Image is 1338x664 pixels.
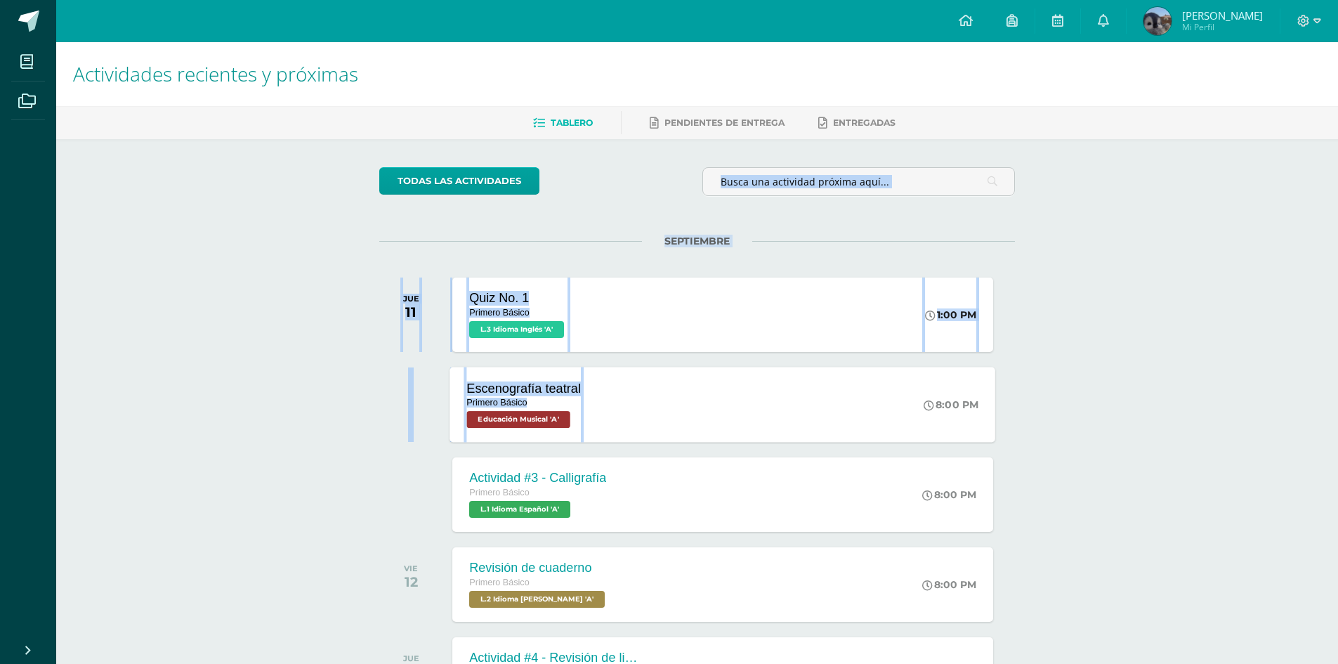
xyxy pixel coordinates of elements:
span: Primero Básico [469,578,529,587]
a: Pendientes de entrega [650,112,785,134]
span: L.3 Idioma Inglés 'A' [469,321,564,338]
span: L.2 Idioma Maya Kaqchikel 'A' [469,591,605,608]
div: VIE [404,564,418,573]
div: 1:00 PM [925,308,976,321]
span: Primero Básico [469,308,529,318]
span: Entregadas [833,117,896,128]
div: 8:00 PM [922,488,976,501]
span: Mi Perfil [1182,21,1263,33]
div: JUE [403,294,419,304]
span: Pendientes de entrega [664,117,785,128]
span: Actividades recientes y próximas [73,60,358,87]
div: 11 [403,304,419,320]
span: Tablero [551,117,593,128]
div: Actividad #3 - Calligrafía [469,471,606,486]
span: Primero Básico [467,398,527,408]
span: [PERSON_NAME] [1182,8,1263,22]
div: 8:00 PM [924,398,979,411]
div: Escenografía teatral [467,381,582,396]
span: L.1 Idioma Español 'A' [469,501,570,518]
span: Educación Musical 'A' [467,411,570,428]
img: 61f51aae5a79f36168ee7b4e0f76c407.png [1143,7,1172,35]
div: Quiz No. 1 [469,291,568,306]
a: Tablero [533,112,593,134]
a: Entregadas [818,112,896,134]
div: Revisión de cuaderno [469,561,608,575]
div: 12 [404,573,418,590]
a: todas las Actividades [379,167,539,195]
span: SEPTIEMBRE [642,235,752,247]
div: 8:00 PM [922,578,976,591]
div: JUE [403,653,419,663]
input: Busca una actividad próxima aquí... [703,168,1014,195]
span: Primero Básico [469,488,529,497]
